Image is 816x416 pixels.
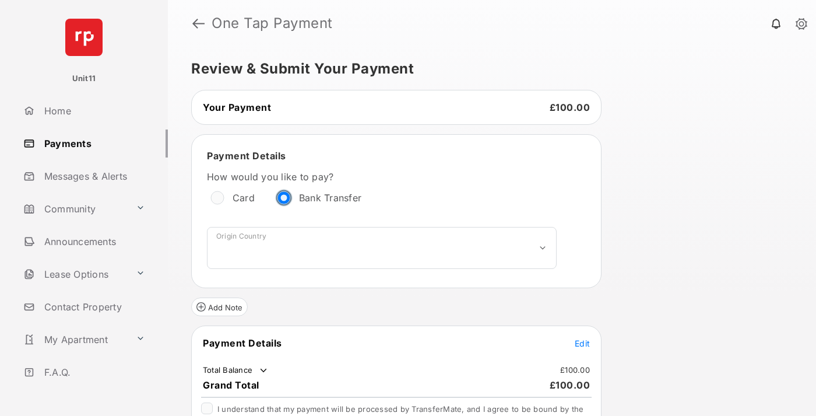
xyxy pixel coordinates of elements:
span: £100.00 [550,379,590,391]
label: How would you like to pay? [207,171,557,183]
td: Total Balance [202,365,269,376]
a: Lease Options [19,260,131,288]
span: £100.00 [550,102,590,113]
span: Payment Details [207,150,286,162]
span: Your Payment [203,102,271,113]
label: Bank Transfer [299,192,361,204]
span: Grand Total [203,379,259,391]
label: Card [233,192,255,204]
span: Edit [575,338,590,348]
img: svg+xml;base64,PHN2ZyB4bWxucz0iaHR0cDovL3d3dy53My5vcmcvMjAwMC9zdmciIHdpZHRoPSI2NCIgaGVpZ2h0PSI2NC... [65,19,103,56]
button: Edit [575,337,590,349]
td: £100.00 [560,365,590,375]
a: Contact Property [19,293,168,321]
a: Community [19,195,131,223]
span: Payment Details [203,337,282,349]
h5: Review & Submit Your Payment [191,62,783,76]
a: Messages & Alerts [19,162,168,190]
a: Announcements [19,228,168,256]
a: Home [19,97,168,125]
strong: One Tap Payment [212,16,333,30]
a: F.A.Q. [19,358,168,386]
button: Add Note [191,298,248,316]
p: Unit11 [72,73,96,85]
a: Payments [19,130,168,158]
a: My Apartment [19,326,131,354]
